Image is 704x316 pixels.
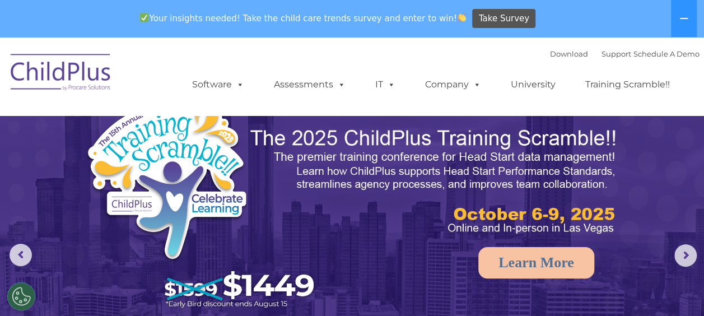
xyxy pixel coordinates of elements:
[414,73,492,96] a: Company
[156,74,190,82] span: Last name
[574,73,681,96] a: Training Scramble!!
[156,120,203,128] span: Phone number
[140,13,148,22] img: ✅
[458,13,466,22] img: 👏
[181,73,255,96] a: Software
[478,247,594,278] a: Learn More
[479,9,529,29] span: Take Survey
[136,7,471,29] span: Your insights needed! Take the child care trends survey and enter to win!
[7,282,35,310] button: Cookies Settings
[5,46,117,102] img: ChildPlus by Procare Solutions
[550,49,700,58] font: |
[550,49,588,58] a: Download
[633,49,700,58] a: Schedule A Demo
[472,9,535,29] a: Take Survey
[500,73,567,96] a: University
[364,73,407,96] a: IT
[602,49,631,58] a: Support
[263,73,357,96] a: Assessments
